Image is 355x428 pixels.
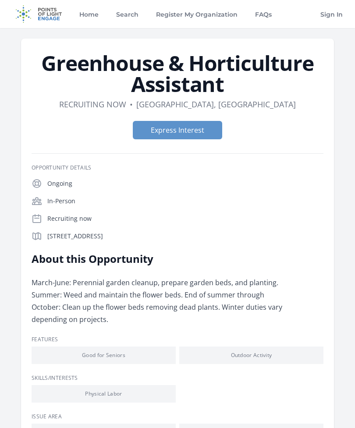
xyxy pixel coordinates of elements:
[59,98,126,110] dd: Recruiting now
[32,336,323,343] h3: Features
[47,214,323,223] p: Recruiting now
[32,347,176,364] li: Good for Seniors
[32,252,288,266] h2: About this Opportunity
[136,98,296,110] dd: [GEOGRAPHIC_DATA], [GEOGRAPHIC_DATA]
[47,197,323,205] p: In-Person
[130,98,133,110] div: •
[133,121,222,139] button: Express Interest
[32,53,323,95] h1: Greenhouse & Horticulture Assistant
[47,232,323,241] p: [STREET_ADDRESS]
[47,179,323,188] p: Ongoing
[32,413,323,420] h3: Issue area
[32,276,288,325] p: March-June: Perennial garden cleanup, prepare garden beds, and planting. Summer: Weed and maintai...
[32,375,323,382] h3: Skills/Interests
[32,164,323,171] h3: Opportunity Details
[179,347,323,364] li: Outdoor Activity
[32,385,176,403] li: Physical Labor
